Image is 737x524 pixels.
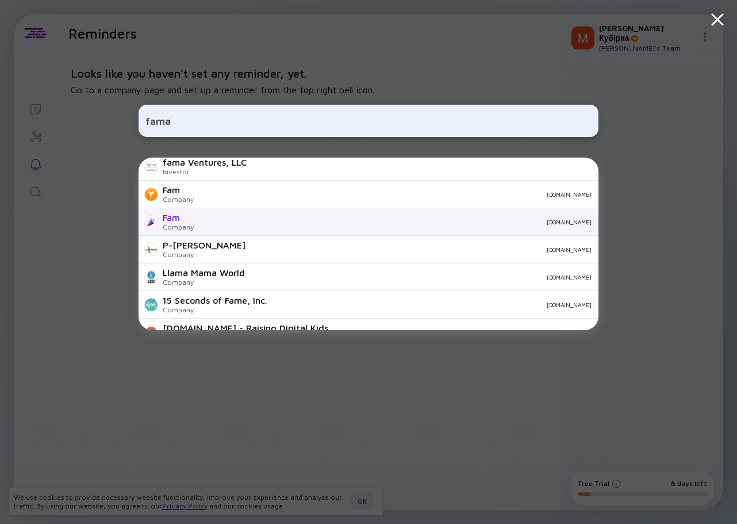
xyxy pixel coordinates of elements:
[337,329,592,336] div: [DOMAIN_NAME]
[163,240,245,250] div: P-[PERSON_NAME]
[163,267,245,278] div: Llama Mama World
[163,250,245,259] div: Company
[163,278,245,286] div: Company
[145,110,592,131] input: Search Company or Investor...
[277,301,592,308] div: [DOMAIN_NAME]
[163,295,267,305] div: 15 Seconds of Fame, Inc.
[255,246,592,253] div: [DOMAIN_NAME]
[203,219,592,225] div: [DOMAIN_NAME]
[163,305,267,314] div: Company
[163,223,194,231] div: Company
[163,167,247,176] div: Investor
[203,191,592,198] div: [DOMAIN_NAME]
[163,185,194,195] div: Fam
[163,212,194,223] div: Fam
[163,195,194,204] div: Company
[254,274,592,281] div: [DOMAIN_NAME]
[163,323,328,333] div: [DOMAIN_NAME] - Raising Digital Kids
[163,157,247,167] div: fama Ventures, LLC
